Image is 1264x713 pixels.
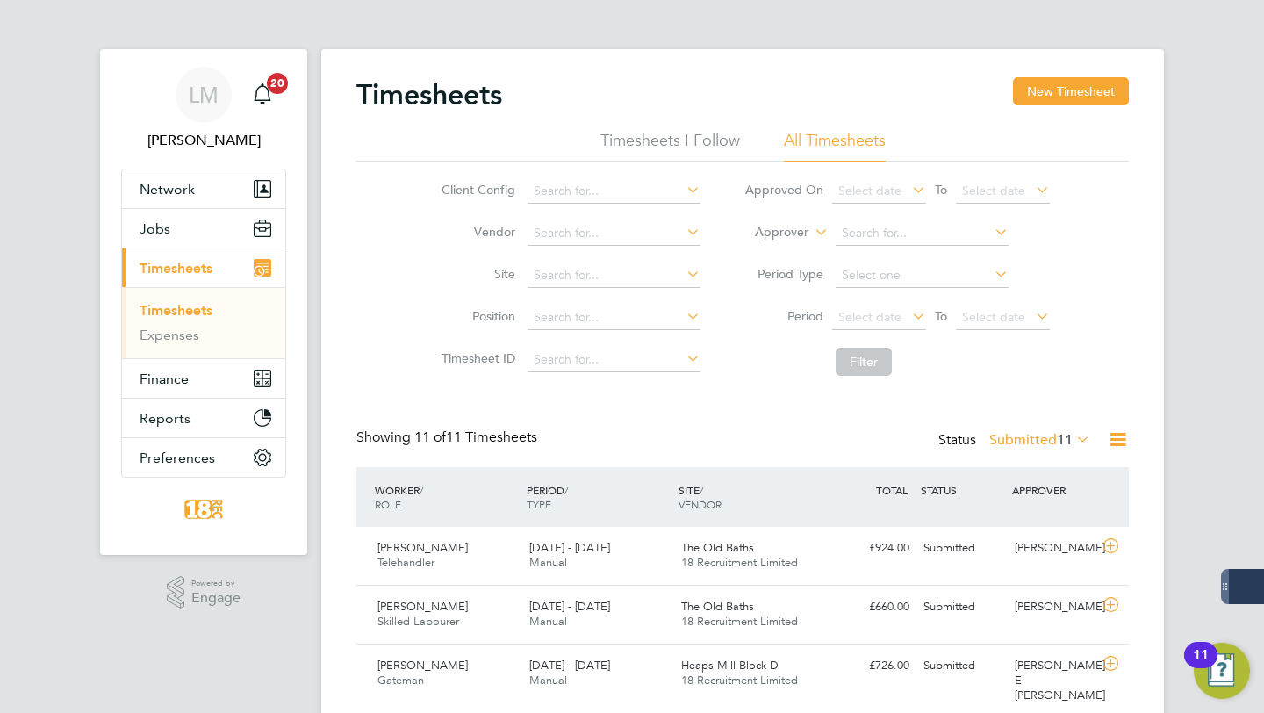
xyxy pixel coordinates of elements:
a: Expenses [140,327,199,343]
button: Finance [122,359,285,398]
span: Network [140,181,195,198]
span: Powered by [191,576,241,591]
a: LM[PERSON_NAME] [121,67,286,151]
h2: Timesheets [356,77,502,112]
div: Showing [356,429,541,447]
div: APPROVER [1008,474,1099,506]
span: 20 [267,73,288,94]
input: Search for... [528,179,700,204]
div: Submitted [916,652,1008,681]
span: Select date [962,183,1025,198]
label: Site [436,266,515,282]
label: Approver [729,224,808,241]
span: 11 of [414,429,446,446]
span: Engage [191,591,241,606]
div: Timesheets [122,287,285,358]
div: £660.00 [825,593,916,622]
span: 11 Timesheets [414,429,537,446]
button: Jobs [122,209,285,248]
span: [DATE] - [DATE] [529,540,610,555]
span: To [930,178,952,201]
span: LM [189,83,219,106]
span: Heaps Mill Block D [681,658,779,673]
span: To [930,305,952,328]
span: Preferences [140,450,215,466]
span: 18 Recruitment Limited [681,614,798,629]
button: New Timesheet [1013,77,1129,105]
div: STATUS [916,474,1008,506]
input: Search for... [528,263,700,288]
label: Period Type [744,266,823,282]
span: Libby Murphy [121,130,286,151]
button: Open Resource Center, 11 new notifications [1194,643,1250,699]
img: 18rec-logo-retina.png [180,495,227,523]
div: [PERSON_NAME] El [PERSON_NAME] [1008,652,1099,710]
div: £924.00 [825,534,916,563]
span: Manual [529,673,567,688]
a: Timesheets [140,302,212,319]
div: [PERSON_NAME] [1008,534,1099,563]
span: [PERSON_NAME] [377,599,468,614]
a: Powered byEngage [167,576,241,609]
span: Gateman [377,673,424,688]
div: Submitted [916,534,1008,563]
span: Manual [529,555,567,570]
button: Reports [122,399,285,437]
div: SITE [674,474,826,520]
span: [PERSON_NAME] [377,658,468,673]
span: Manual [529,614,567,629]
div: Status [938,429,1094,453]
div: WORKER [370,474,522,520]
span: Select date [838,309,901,325]
span: TYPE [527,497,551,511]
span: [DATE] - [DATE] [529,599,610,614]
div: PERIOD [522,474,674,520]
nav: Main navigation [100,49,307,555]
span: / [420,483,423,497]
input: Select one [836,263,1009,288]
span: Select date [838,183,901,198]
li: All Timesheets [784,130,886,162]
span: VENDOR [679,497,722,511]
li: Timesheets I Follow [600,130,740,162]
div: £726.00 [825,652,916,681]
a: Go to home page [121,495,286,523]
span: Skilled Labourer [377,614,459,629]
span: Reports [140,410,190,427]
span: [DATE] - [DATE] [529,658,610,673]
span: Select date [962,309,1025,325]
span: 18 Recruitment Limited [681,555,798,570]
span: TOTAL [876,483,908,497]
span: / [700,483,703,497]
input: Search for... [528,306,700,330]
span: The Old Baths [681,599,754,614]
input: Search for... [528,348,700,372]
label: Position [436,308,515,324]
button: Timesheets [122,248,285,287]
span: 11 [1057,431,1073,449]
span: Jobs [140,220,170,237]
label: Submitted [989,431,1090,449]
button: Network [122,169,285,208]
div: Submitted [916,593,1008,622]
span: ROLE [375,497,401,511]
label: Vendor [436,224,515,240]
span: The Old Baths [681,540,754,555]
div: [PERSON_NAME] [1008,593,1099,622]
label: Period [744,308,823,324]
label: Client Config [436,182,515,198]
input: Search for... [528,221,700,246]
span: Finance [140,371,189,387]
label: Approved On [744,182,823,198]
span: Timesheets [140,260,212,277]
span: Telehandler [377,555,434,570]
button: Preferences [122,438,285,477]
div: 11 [1193,655,1209,678]
label: Timesheet ID [436,350,515,366]
span: / [564,483,568,497]
a: 20 [245,67,280,123]
button: Filter [836,348,892,376]
span: [PERSON_NAME] [377,540,468,555]
span: 18 Recruitment Limited [681,673,798,688]
input: Search for... [836,221,1009,246]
